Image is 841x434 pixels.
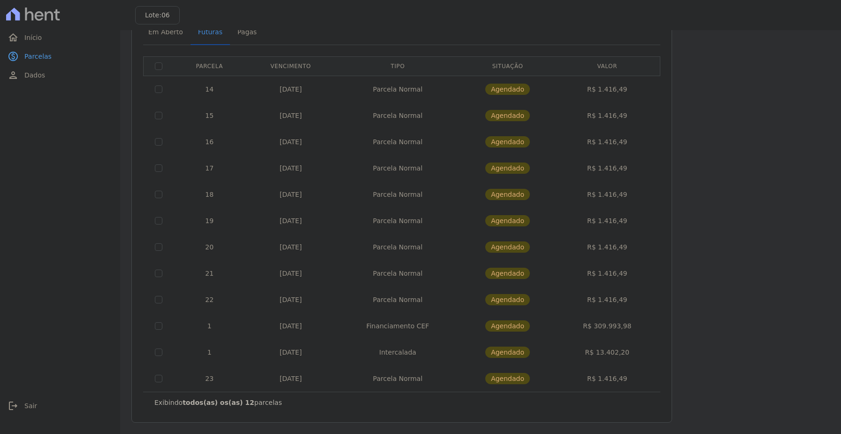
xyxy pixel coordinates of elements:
[174,260,245,287] td: 21
[336,313,459,339] td: Financiamento CEF
[245,260,336,287] td: [DATE]
[174,313,245,339] td: 1
[4,396,116,415] a: logoutSair
[336,102,459,129] td: Parcela Normal
[485,163,530,174] span: Agendado
[8,51,19,62] i: paid
[556,339,658,365] td: R$ 13.402,20
[485,189,530,200] span: Agendado
[174,208,245,234] td: 19
[336,208,459,234] td: Parcela Normal
[556,234,658,260] td: R$ 1.416,49
[556,313,658,339] td: R$ 309.993,98
[245,129,336,155] td: [DATE]
[245,181,336,208] td: [DATE]
[556,129,658,155] td: R$ 1.416,49
[245,339,336,365] td: [DATE]
[174,365,245,392] td: 23
[336,155,459,181] td: Parcela Normal
[145,10,170,20] h3: Lote:
[8,70,19,81] i: person
[556,208,658,234] td: R$ 1.416,49
[485,110,530,121] span: Agendado
[556,181,658,208] td: R$ 1.416,49
[161,11,170,19] span: 06
[183,399,254,406] b: todos(as) os(as) 12
[556,76,658,102] td: R$ 1.416,49
[143,23,189,41] span: Em Aberto
[232,23,262,41] span: Pagas
[556,365,658,392] td: R$ 1.416,49
[245,208,336,234] td: [DATE]
[154,398,282,407] p: Exibindo parcelas
[245,76,336,102] td: [DATE]
[245,234,336,260] td: [DATE]
[485,215,530,226] span: Agendado
[174,56,245,76] th: Parcela
[336,129,459,155] td: Parcela Normal
[24,33,42,42] span: Início
[24,52,52,61] span: Parcelas
[24,401,37,411] span: Sair
[174,234,245,260] td: 20
[141,21,191,45] a: Em Aberto
[4,47,116,66] a: paidParcelas
[485,373,530,384] span: Agendado
[174,102,245,129] td: 15
[192,23,228,41] span: Futuras
[485,320,530,332] span: Agendado
[556,260,658,287] td: R$ 1.416,49
[8,32,19,43] i: home
[556,102,658,129] td: R$ 1.416,49
[245,287,336,313] td: [DATE]
[336,181,459,208] td: Parcela Normal
[8,400,19,411] i: logout
[245,102,336,129] td: [DATE]
[174,129,245,155] td: 16
[336,56,459,76] th: Tipo
[459,56,556,76] th: Situação
[174,155,245,181] td: 17
[336,76,459,102] td: Parcela Normal
[245,155,336,181] td: [DATE]
[336,234,459,260] td: Parcela Normal
[336,365,459,392] td: Parcela Normal
[485,294,530,305] span: Agendado
[230,21,264,45] a: Pagas
[24,70,45,80] span: Dados
[485,136,530,147] span: Agendado
[556,155,658,181] td: R$ 1.416,49
[191,21,230,45] a: Futuras
[4,66,116,85] a: personDados
[245,56,336,76] th: Vencimento
[485,84,530,95] span: Agendado
[336,260,459,287] td: Parcela Normal
[485,268,530,279] span: Agendado
[174,287,245,313] td: 22
[485,347,530,358] span: Agendado
[174,76,245,102] td: 14
[245,313,336,339] td: [DATE]
[336,339,459,365] td: Intercalada
[556,56,658,76] th: Valor
[245,365,336,392] td: [DATE]
[174,339,245,365] td: 1
[485,241,530,253] span: Agendado
[4,28,116,47] a: homeInício
[336,287,459,313] td: Parcela Normal
[556,287,658,313] td: R$ 1.416,49
[174,181,245,208] td: 18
